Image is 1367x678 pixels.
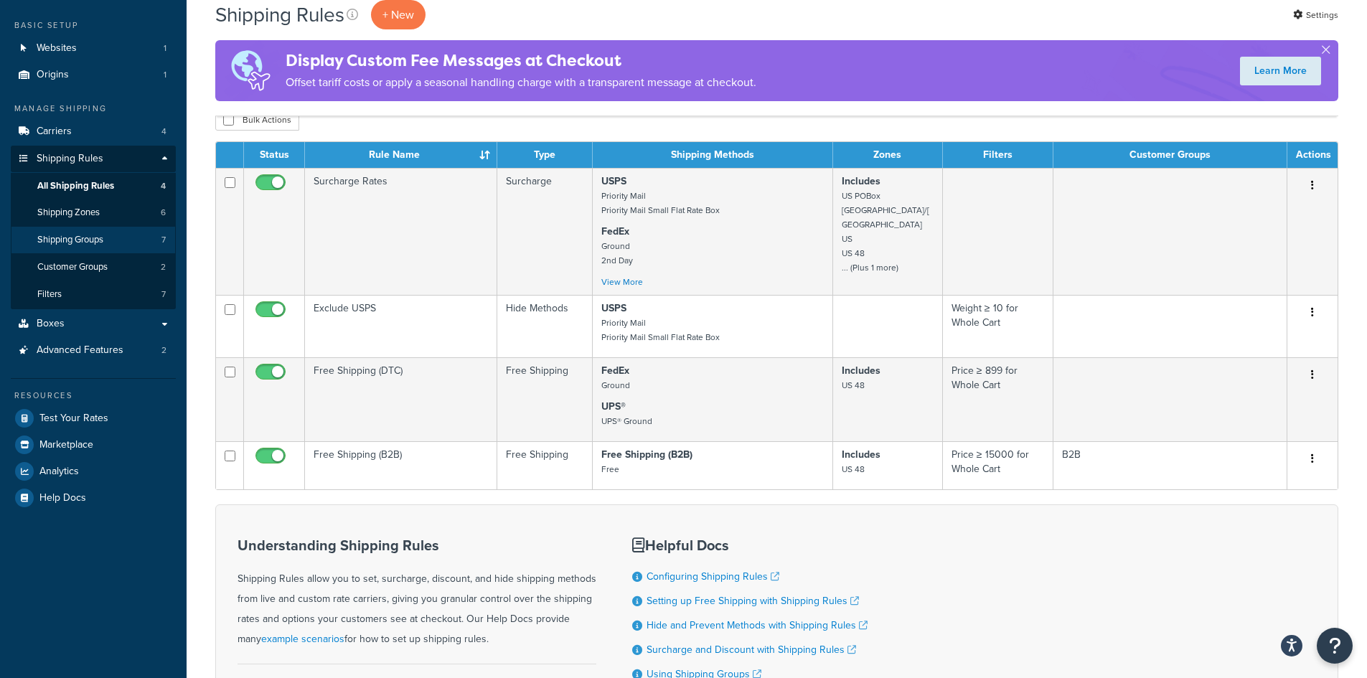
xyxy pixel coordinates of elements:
[11,35,176,62] li: Websites
[11,118,176,145] a: Carriers 4
[11,146,176,172] a: Shipping Rules
[601,301,626,316] strong: USPS
[1317,628,1353,664] button: Open Resource Center
[593,142,833,168] th: Shipping Methods
[497,295,593,357] td: Hide Methods
[37,126,72,138] span: Carriers
[11,390,176,402] div: Resources
[11,227,176,253] li: Shipping Groups
[11,254,176,281] a: Customer Groups 2
[601,174,626,189] strong: USPS
[305,295,497,357] td: Exclude USPS
[647,642,856,657] a: Surcharge and Discount with Shipping Rules
[943,441,1053,489] td: Price ≥ 15000 for Whole Cart
[11,199,176,226] a: Shipping Zones 6
[497,142,593,168] th: Type
[215,1,344,29] h1: Shipping Rules
[11,485,176,511] a: Help Docs
[11,432,176,458] li: Marketplace
[1240,57,1321,85] a: Learn More
[842,447,880,462] strong: Includes
[647,569,779,584] a: Configuring Shipping Rules
[244,142,305,168] th: Status
[39,492,86,504] span: Help Docs
[11,19,176,32] div: Basic Setup
[601,224,629,239] strong: FedEx
[161,234,166,246] span: 7
[647,618,868,633] a: Hide and Prevent Methods with Shipping Rules
[943,357,1053,441] td: Price ≥ 899 for Whole Cart
[11,227,176,253] a: Shipping Groups 7
[37,153,103,165] span: Shipping Rules
[238,537,596,649] div: Shipping Rules allow you to set, surcharge, discount, and hide shipping methods from live and cus...
[261,631,344,646] a: example scenarios
[39,439,93,451] span: Marketplace
[1287,142,1338,168] th: Actions
[842,363,880,378] strong: Includes
[943,295,1053,357] td: Weight ≥ 10 for Whole Cart
[842,189,929,274] small: US POBox [GEOGRAPHIC_DATA]/[GEOGRAPHIC_DATA] US US 48 ... (Plus 1 more)
[286,72,756,93] p: Offset tariff costs or apply a seasonal handling charge with a transparent message at checkout.
[1053,441,1287,489] td: B2B
[305,142,497,168] th: Rule Name : activate to sort column ascending
[601,316,720,344] small: Priority Mail Priority Mail Small Flat Rate Box
[37,69,69,81] span: Origins
[11,254,176,281] li: Customer Groups
[11,62,176,88] li: Origins
[601,379,630,392] small: Ground
[842,379,865,392] small: US 48
[11,103,176,115] div: Manage Shipping
[11,199,176,226] li: Shipping Zones
[11,405,176,431] a: Test Your Rates
[238,537,596,553] h3: Understanding Shipping Rules
[37,344,123,357] span: Advanced Features
[632,537,868,553] h3: Helpful Docs
[11,118,176,145] li: Carriers
[215,40,286,101] img: duties-banner-06bc72dcb5fe05cb3f9472aba00be2ae8eb53ab6f0d8bb03d382ba314ac3c341.png
[842,463,865,476] small: US 48
[37,207,100,219] span: Shipping Zones
[215,109,299,131] button: Bulk Actions
[11,146,176,309] li: Shipping Rules
[11,281,176,308] a: Filters 7
[601,447,692,462] strong: Free Shipping (B2B)
[11,35,176,62] a: Websites 1
[37,42,77,55] span: Websites
[11,458,176,484] a: Analytics
[39,413,108,425] span: Test Your Rates
[286,49,756,72] h4: Display Custom Fee Messages at Checkout
[37,318,65,330] span: Boxes
[164,69,166,81] span: 1
[161,207,166,219] span: 6
[11,337,176,364] a: Advanced Features 2
[39,466,79,478] span: Analytics
[647,593,859,608] a: Setting up Free Shipping with Shipping Rules
[11,311,176,337] a: Boxes
[1293,5,1338,25] a: Settings
[11,173,176,199] li: All Shipping Rules
[11,62,176,88] a: Origins 1
[161,288,166,301] span: 7
[601,240,633,267] small: Ground 2nd Day
[161,126,166,138] span: 4
[833,142,943,168] th: Zones
[497,441,593,489] td: Free Shipping
[37,180,114,192] span: All Shipping Rules
[37,234,103,246] span: Shipping Groups
[497,168,593,295] td: Surcharge
[37,261,108,273] span: Customer Groups
[601,463,619,476] small: Free
[842,174,880,189] strong: Includes
[601,399,626,414] strong: UPS®
[601,415,652,428] small: UPS® Ground
[943,142,1053,168] th: Filters
[161,261,166,273] span: 2
[11,173,176,199] a: All Shipping Rules 4
[601,276,643,288] a: View More
[11,281,176,308] li: Filters
[305,441,497,489] td: Free Shipping (B2B)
